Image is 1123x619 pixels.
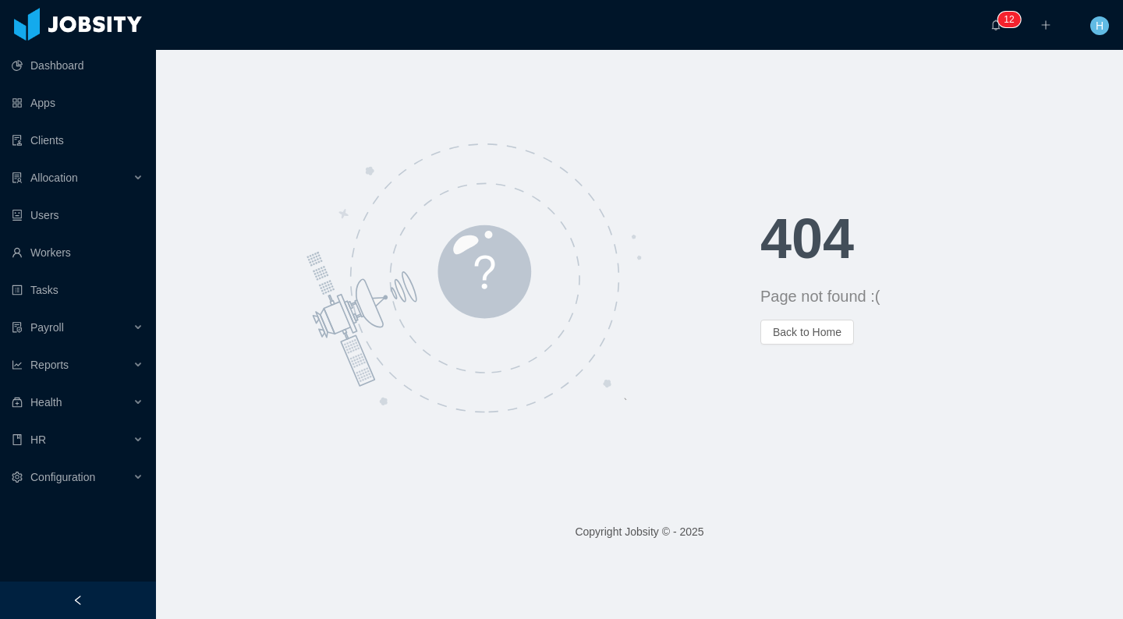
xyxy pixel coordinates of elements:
a: icon: auditClients [12,125,143,156]
span: Payroll [30,321,64,334]
button: Back to Home [760,320,854,345]
span: H [1096,16,1104,35]
i: icon: line-chart [12,359,23,370]
i: icon: book [12,434,23,445]
span: Reports [30,359,69,371]
i: icon: file-protect [12,322,23,333]
i: icon: solution [12,172,23,183]
sup: 12 [997,12,1020,27]
span: Health [30,396,62,409]
i: icon: bell [990,19,1001,30]
h1: 404 [760,210,1123,267]
i: icon: plus [1040,19,1051,30]
a: icon: pie-chartDashboard [12,50,143,81]
span: HR [30,433,46,446]
p: 1 [1004,12,1009,27]
i: icon: medicine-box [12,397,23,408]
a: icon: robotUsers [12,200,143,231]
p: 2 [1009,12,1015,27]
div: Page not found :( [760,285,1123,307]
a: icon: profileTasks [12,274,143,306]
span: Allocation [30,172,78,184]
a: Back to Home [760,326,854,338]
a: icon: appstoreApps [12,87,143,118]
a: icon: userWorkers [12,237,143,268]
footer: Copyright Jobsity © - 2025 [156,505,1123,559]
span: Configuration [30,471,95,483]
i: icon: setting [12,472,23,483]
